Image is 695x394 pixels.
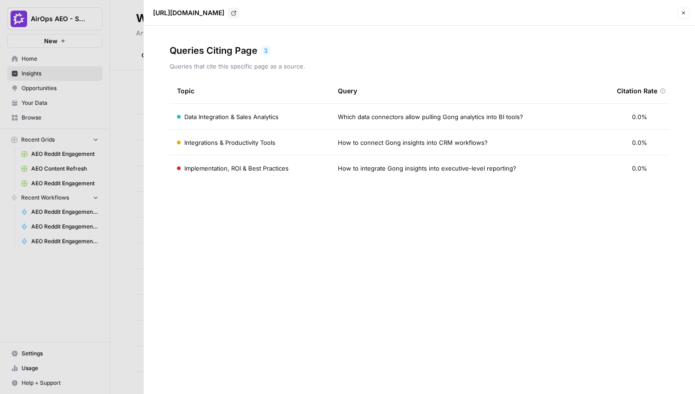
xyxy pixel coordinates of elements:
[184,164,289,173] span: Implementation, ROI & Best Practices
[632,164,647,173] span: 0.0%
[153,8,224,17] p: [URL][DOMAIN_NAME]
[338,164,516,173] span: How to integrate Gong insights into executive-level reporting?
[177,78,194,103] div: Topic
[632,138,647,147] span: 0.0%
[170,62,669,71] p: Queries that cite this specific page as a source.
[228,7,239,18] a: Go to page https://www.gong.io/insights
[184,138,275,147] span: Integrations & Productivity Tools
[261,46,270,55] div: 3
[617,86,657,96] span: Citation Rate
[338,78,602,103] div: Query
[184,112,279,121] span: Data Integration & Sales Analytics
[632,112,647,121] span: 0.0%
[170,44,257,57] h3: Queries Citing Page
[338,138,488,147] span: How to connect Gong insights into CRM workflows?
[338,112,523,121] span: Which data connectors allow pulling Gong analytics into BI tools?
